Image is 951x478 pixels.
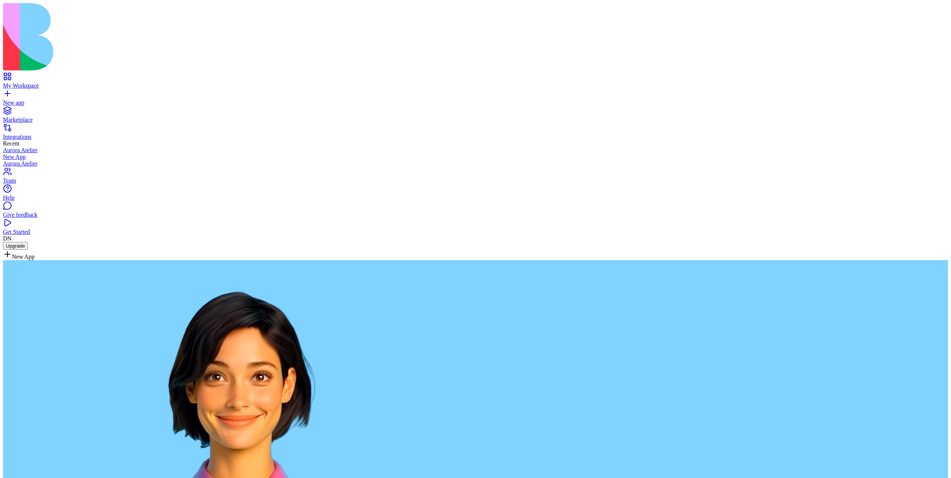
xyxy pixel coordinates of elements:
[3,222,948,235] a: Get Started
[3,134,948,140] div: Integrations
[3,212,948,218] div: Give feedback
[3,110,948,123] a: Marketplace
[3,117,948,123] div: Marketplace
[3,235,12,242] span: DN
[3,177,948,184] div: Team
[3,205,948,218] a: Give feedback
[3,194,948,201] div: Help
[3,188,948,201] a: Help
[3,147,948,154] a: Aurora Atelier
[3,3,302,71] img: logo
[3,82,948,89] div: My Workspace
[3,242,28,249] a: Upgrade
[12,253,35,260] span: New App
[3,160,948,167] a: Aurora Atelier
[3,76,948,89] a: My Workspace
[3,154,948,160] a: New App
[3,93,948,106] a: New app
[3,99,948,106] div: New app
[3,127,948,140] a: Integrations
[3,140,19,147] span: Recent
[3,171,948,184] a: Team
[3,229,948,235] div: Get Started
[3,242,28,250] button: Upgrade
